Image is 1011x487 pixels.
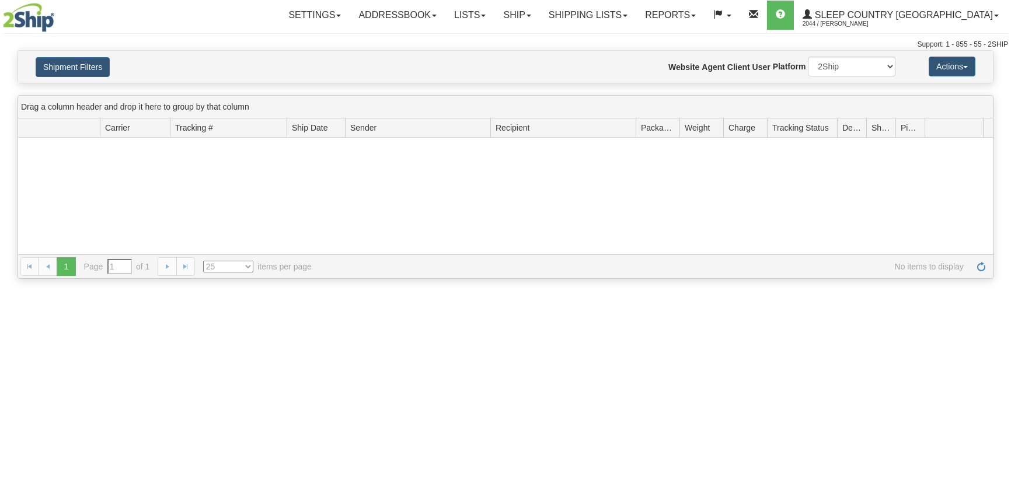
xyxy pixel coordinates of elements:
a: Lists [445,1,494,30]
a: Addressbook [350,1,445,30]
span: 2044 / [PERSON_NAME] [803,18,890,30]
div: grid grouping header [18,96,993,118]
span: Shipment Issues [871,122,891,134]
span: Charge [728,122,755,134]
button: Shipment Filters [36,57,110,77]
label: User [752,61,771,73]
a: Reports [636,1,705,30]
a: Sleep Country [GEOGRAPHIC_DATA] 2044 / [PERSON_NAME] [794,1,1007,30]
a: Ship [494,1,539,30]
span: Page of 1 [84,259,150,274]
label: Platform [773,61,806,72]
label: Website [668,61,699,73]
label: Agent [702,61,725,73]
span: items per page [203,261,312,272]
span: Pickup Status [901,122,920,134]
img: logo2044.jpg [3,3,54,32]
span: Weight [685,122,710,134]
span: Tracking Status [772,122,829,134]
a: Settings [280,1,350,30]
span: Ship Date [292,122,327,134]
a: Shipping lists [540,1,636,30]
span: Delivery Status [842,122,862,134]
span: Sender [350,122,376,134]
button: Actions [929,57,975,76]
label: Client [727,61,750,73]
span: No items to display [328,261,964,272]
span: 1 [57,257,75,276]
div: Support: 1 - 855 - 55 - 2SHIP [3,40,1008,50]
a: Refresh [972,257,991,276]
span: Recipient [496,122,529,134]
span: Packages [641,122,675,134]
span: Sleep Country [GEOGRAPHIC_DATA] [812,10,993,20]
span: Carrier [105,122,130,134]
span: Tracking # [175,122,213,134]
